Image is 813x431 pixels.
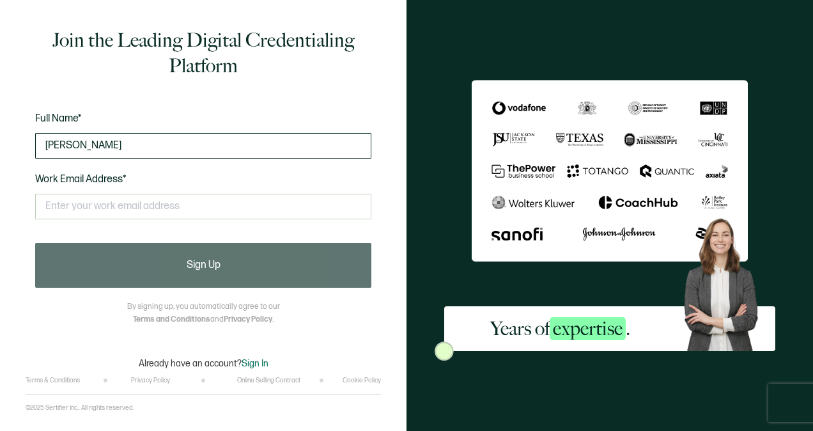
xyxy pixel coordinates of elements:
[35,194,371,219] input: Enter your work email address
[242,358,268,369] span: Sign In
[343,377,381,384] a: Cookie Policy
[127,301,280,326] p: By signing up, you automatically agree to our and .
[676,212,776,351] img: Sertifier Signup - Years of <span class="strong-h">expertise</span>. Hero
[237,377,300,384] a: Online Selling Contract
[224,315,272,324] a: Privacy Policy
[187,260,221,270] span: Sign Up
[35,243,371,288] button: Sign Up
[133,315,210,324] a: Terms and Conditions
[139,358,268,369] p: Already have an account?
[35,173,127,185] span: Work Email Address*
[472,80,748,262] img: Sertifier Signup - Years of <span class="strong-h">expertise</span>.
[35,113,82,125] span: Full Name*
[35,133,371,159] input: Jane Doe
[35,27,371,79] h1: Join the Leading Digital Credentialing Platform
[550,317,626,340] span: expertise
[131,377,170,384] a: Privacy Policy
[435,341,454,361] img: Sertifier Signup
[26,404,134,412] p: ©2025 Sertifier Inc.. All rights reserved.
[490,316,630,341] h2: Years of .
[26,377,80,384] a: Terms & Conditions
